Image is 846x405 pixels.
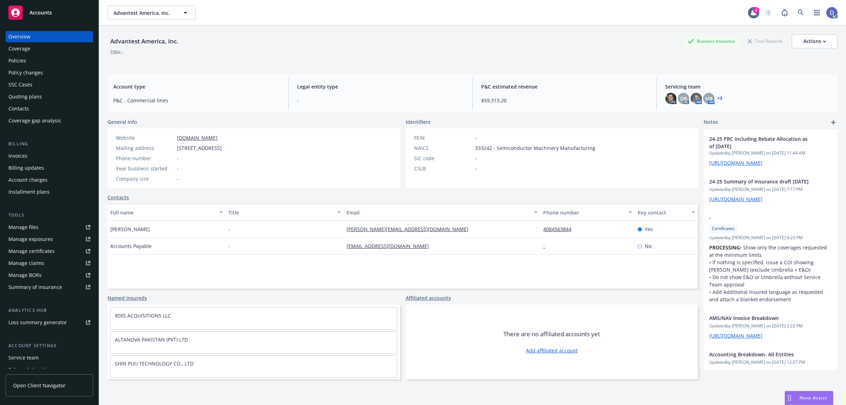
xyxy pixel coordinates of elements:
div: Total Rewards [744,37,786,46]
span: - [297,97,464,104]
a: Billing updates [6,162,93,174]
div: Contacts [8,103,29,114]
a: Contacts [108,194,129,201]
div: Key contact [638,209,687,216]
a: Add affiliated account [526,347,578,354]
span: 24-25 Summary of Insurance draft [DATE] [709,178,814,185]
div: Manage certificates [8,246,55,257]
span: [PERSON_NAME] [110,225,150,233]
a: Switch app [810,6,824,20]
div: Analytics hub [6,307,93,314]
div: CSLB [414,165,472,172]
a: [URL][DOMAIN_NAME] [709,369,762,375]
strong: PROCESSING [709,244,740,251]
span: Updated by [PERSON_NAME] on [DATE] 6:23 PM [709,235,832,241]
a: Manage files [6,222,93,233]
span: HB [705,95,712,102]
button: Advantest America, Inc. [108,6,196,20]
span: - [709,214,814,222]
a: +3 [717,96,722,101]
span: Notes [704,118,718,127]
div: Website [116,134,174,141]
div: Policies [8,55,26,66]
div: Title [228,209,333,216]
div: SIC code [414,155,472,162]
a: Manage certificates [6,246,93,257]
span: AMS/NAV Invoice Breakdown [709,314,814,322]
a: Contacts [6,103,93,114]
img: photo [665,93,676,104]
span: No [645,242,651,250]
a: Named insureds [108,294,147,302]
a: SHIN PUU TECHNOLOGY CO., LTD [115,360,194,367]
span: Yes [645,225,653,233]
button: Title [226,204,344,221]
button: Actions [792,34,838,48]
span: [STREET_ADDRESS] [177,144,222,152]
span: Servicing team [665,83,832,90]
a: Installment plans [6,186,93,198]
a: Affiliated accounts [406,294,451,302]
span: Updated by [PERSON_NAME] on [DATE] 11:44 AM [709,150,832,156]
button: Phone number [540,204,635,221]
a: [EMAIL_ADDRESS][DOMAIN_NAME] [347,243,435,249]
div: Year business started [116,165,174,172]
div: Account charges [8,174,48,186]
div: Company size [116,175,174,182]
span: Updated by [PERSON_NAME] on [DATE] 2:22 PM [709,323,832,329]
a: Manage claims [6,258,93,269]
span: Advantest America, Inc. [114,9,174,17]
a: Invoices [6,150,93,162]
a: Account charges [6,174,93,186]
a: Quoting plans [6,91,93,102]
span: - [475,165,477,172]
div: Mailing address [116,144,174,152]
div: Coverage [8,43,30,54]
a: [URL][DOMAIN_NAME] [709,332,762,339]
span: There are no affiliated accounts yet [503,330,600,338]
span: Open Client Navigator [13,382,66,389]
a: add [829,118,838,127]
div: NAICS [414,144,472,152]
span: Legal entity type [297,83,464,90]
span: Updated by [PERSON_NAME] on [DATE] 12:57 PM [709,359,832,365]
img: photo [826,7,838,18]
span: - [228,242,230,250]
div: DBA: - [110,48,123,56]
div: Accounting Breakdown- All EntitiesUpdatedby [PERSON_NAME] on [DATE] 12:57 PM[URL][DOMAIN_NAME] [704,345,838,381]
span: Manage exposures [6,234,93,245]
a: [URL][DOMAIN_NAME] [709,159,762,166]
button: Email [344,204,540,221]
a: Coverage gap analysis [6,115,93,126]
div: Billing [6,140,93,147]
a: [DOMAIN_NAME] [177,134,217,141]
div: -CertificatesUpdatedby [PERSON_NAME] on [DATE] 6:23 PMPROCESSING• Show only the coverages request... [704,208,838,309]
span: - [177,155,179,162]
div: Manage files [8,222,38,233]
a: Service team [6,352,93,363]
div: Actions [803,35,826,48]
span: 333242 - Semiconductor Machinery Manufacturing [475,144,595,152]
button: Nova Assist [785,391,833,405]
a: Accounts [6,3,93,23]
span: DB [680,95,687,102]
div: Policy changes [8,67,43,78]
span: - [475,155,477,162]
div: Summary of insurance [8,282,62,293]
span: Updated by [PERSON_NAME] on [DATE] 7:17 PM [709,186,832,193]
div: AMS/NAV Invoice BreakdownUpdatedby [PERSON_NAME] on [DATE] 2:22 PM[URL][DOMAIN_NAME] [704,309,838,345]
div: Drag to move [785,391,794,405]
div: Loss summary generator [8,317,67,328]
img: photo [691,93,702,104]
div: Full name [110,209,215,216]
span: - [177,175,179,182]
button: Full name [108,204,226,221]
span: General info [108,118,137,126]
span: P&C estimated revenue [481,83,648,90]
div: Invoices [8,150,27,162]
span: Identifiers [406,118,430,126]
span: P&C - Commercial lines [113,97,280,104]
span: - [475,134,477,141]
div: Email [347,209,530,216]
a: Summary of insurance [6,282,93,293]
